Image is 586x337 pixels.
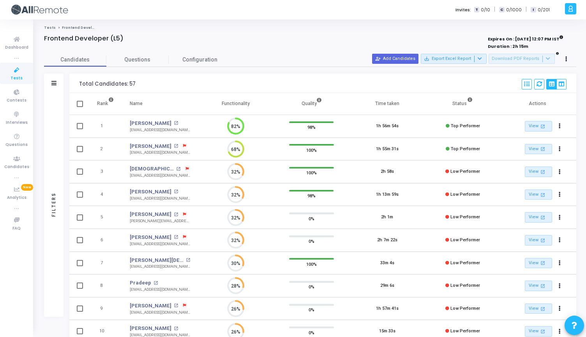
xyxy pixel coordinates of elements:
[540,237,546,244] mat-icon: open_in_new
[174,212,178,217] mat-icon: open_in_new
[309,328,314,336] span: 0%
[376,146,399,153] div: 1h 55m 31s
[450,306,480,311] span: Low Performer
[540,146,546,152] mat-icon: open_in_new
[554,167,565,177] button: Actions
[381,168,394,175] div: 2h 58s
[525,326,552,337] a: View
[488,43,528,49] strong: Duration : 2h 15m
[130,218,190,224] div: [PERSON_NAME][EMAIL_ADDRESS][DOMAIN_NAME]
[554,235,565,246] button: Actions
[525,190,552,200] a: View
[174,304,178,308] mat-icon: open_in_new
[4,164,29,170] span: Candidates
[5,44,28,51] span: Dashboard
[10,2,68,18] img: logo
[174,121,178,125] mat-icon: open_in_new
[450,283,480,288] span: Low Performer
[44,35,124,42] h4: Frontend Developer (L5)
[176,167,180,171] mat-icon: open_in_new
[6,119,28,126] span: Interviews
[501,93,576,115] th: Actions
[130,99,143,108] div: Name
[309,306,314,314] span: 0%
[130,142,171,150] a: [PERSON_NAME]
[450,192,480,197] span: Low Performer
[540,328,546,335] mat-icon: open_in_new
[554,258,565,269] button: Actions
[506,7,522,13] span: 0/1000
[89,229,122,252] td: 6
[130,310,190,316] div: [EMAIL_ADDRESS][DOMAIN_NAME]
[525,304,552,314] a: View
[62,25,109,30] span: Frontend Developer (L5)
[130,165,174,173] a: [DEMOGRAPHIC_DATA]
[451,146,480,151] span: Top Performer
[450,237,480,242] span: Low Performer
[130,233,171,241] a: [PERSON_NAME]
[540,214,546,221] mat-icon: open_in_new
[11,75,23,82] span: Tests
[130,287,190,293] div: [EMAIL_ADDRESS][DOMAIN_NAME]
[106,56,169,64] span: Questions
[450,169,480,174] span: Low Performer
[554,121,565,132] button: Actions
[525,212,552,223] a: View
[89,274,122,297] td: 8
[89,138,122,161] td: 2
[198,93,274,115] th: Functionality
[451,123,480,128] span: Top Performer
[130,241,190,247] div: [EMAIL_ADDRESS][DOMAIN_NAME]
[424,56,429,61] mat-icon: save_alt
[307,192,316,200] span: 98%
[44,56,106,64] span: Candidates
[375,56,381,61] mat-icon: person_add_alt
[540,260,546,266] mat-icon: open_in_new
[540,191,546,198] mat-icon: open_in_new
[130,188,171,196] a: [PERSON_NAME]
[421,54,487,64] button: Export Excel Report
[526,5,527,14] span: |
[174,235,178,239] mat-icon: open_in_new
[380,260,394,267] div: 33m 4s
[450,328,480,333] span: Low Performer
[89,183,122,206] td: 4
[89,206,122,229] td: 5
[5,142,28,148] span: Questions
[488,34,563,42] strong: Expires On : [DATE] 12:07 PM IST
[89,160,122,183] td: 3
[130,150,190,156] div: [EMAIL_ADDRESS][DOMAIN_NAME]
[274,93,349,115] th: Quality
[489,54,555,64] button: Download PDF Reports
[525,167,552,177] a: View
[306,169,317,177] span: 100%
[130,279,151,287] a: Pradeep
[554,281,565,291] button: Actions
[372,54,418,64] button: Add Candidates
[130,211,171,218] a: [PERSON_NAME]
[89,252,122,275] td: 7
[89,93,122,115] th: Rank
[154,281,158,285] mat-icon: open_in_new
[44,25,56,30] a: Tests
[531,7,536,13] span: I
[375,99,399,108] div: Time taken
[450,214,480,219] span: Low Performer
[89,297,122,320] td: 9
[130,196,190,202] div: [EMAIL_ADDRESS][DOMAIN_NAME]
[540,283,546,289] mat-icon: open_in_new
[540,123,546,130] mat-icon: open_in_new
[499,7,504,13] span: C
[494,5,495,14] span: |
[186,258,190,262] mat-icon: open_in_new
[130,325,171,332] a: [PERSON_NAME]
[474,7,479,13] span: T
[376,305,399,312] div: 1h 57m 41s
[554,303,565,314] button: Actions
[554,189,565,200] button: Actions
[540,305,546,312] mat-icon: open_in_new
[481,7,490,13] span: 0/10
[130,256,184,264] a: [PERSON_NAME][DEMOGRAPHIC_DATA]
[130,173,190,179] div: [EMAIL_ADDRESS][DOMAIN_NAME]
